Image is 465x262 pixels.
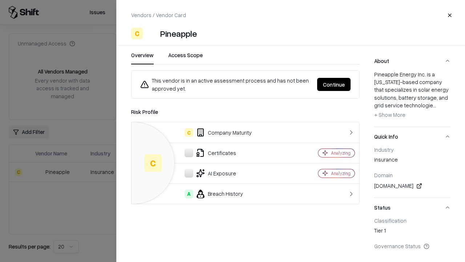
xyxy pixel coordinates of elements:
div: Domain [374,172,450,178]
div: Quick Info [374,146,450,198]
div: Pineapple [160,28,197,39]
div: A [185,190,193,198]
img: Pineapple [146,28,157,39]
div: Analyzing [331,150,351,156]
div: Risk Profile [131,107,360,116]
div: C [144,154,162,172]
p: Vendors / Vendor Card [131,11,186,19]
div: Company Maturity [137,128,293,137]
div: C [185,128,193,137]
div: Breach History [137,190,293,198]
div: Governance Status [374,243,450,249]
span: ... [433,102,436,108]
div: Classification [374,217,450,224]
div: AI Exposure [137,169,293,178]
div: Certificates [137,148,293,157]
div: Tier 1 [374,227,450,237]
button: About [374,51,450,71]
span: + Show More [374,111,405,118]
div: This vendor is in an active assessment process and has not been approved yet. [140,76,311,92]
div: Industry [374,146,450,153]
div: About [374,71,450,127]
button: Access Scope [168,51,203,64]
div: [DOMAIN_NAME] [374,182,450,190]
div: insurance [374,156,450,166]
button: Overview [131,51,154,64]
button: Status [374,198,450,217]
button: + Show More [374,109,405,121]
button: Quick Info [374,127,450,146]
div: C [131,28,143,39]
div: Analyzing [331,170,351,176]
button: Continue [317,78,351,91]
div: Pineapple Energy Inc. is a [US_STATE]-based company that specializes in solar energy solutions, b... [374,71,450,121]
